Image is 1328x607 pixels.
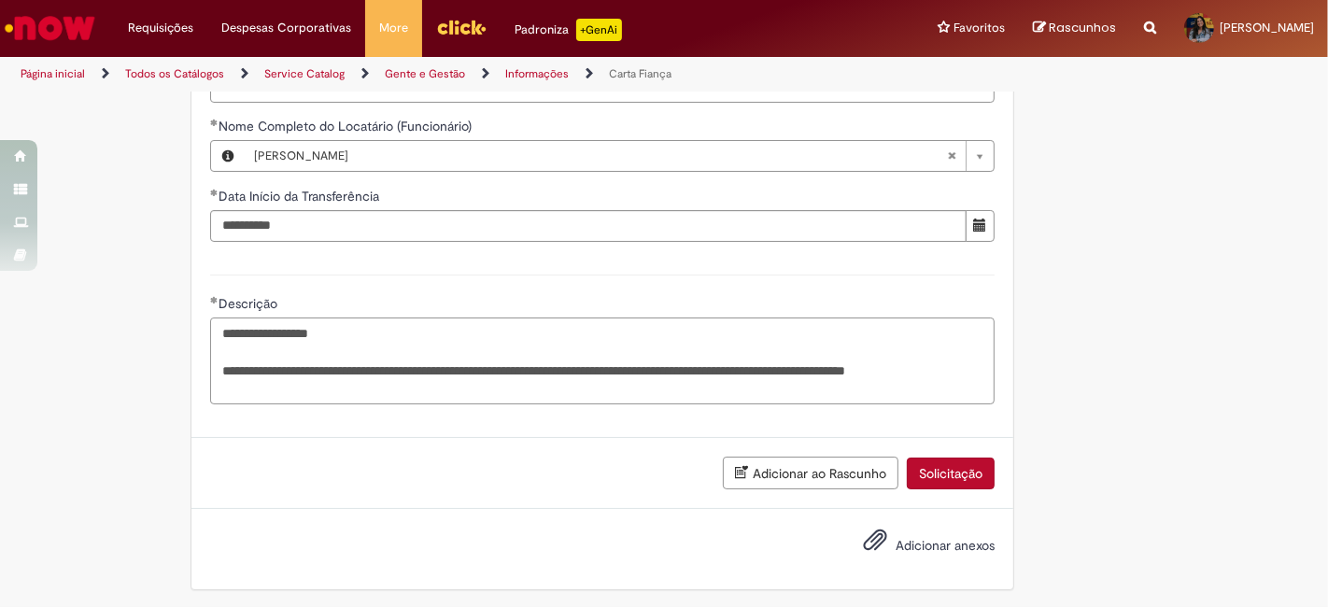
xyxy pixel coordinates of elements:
[125,66,224,81] a: Todos os Catálogos
[210,119,219,126] span: Obrigatório Preenchido
[954,19,1005,37] span: Favoritos
[515,19,622,41] div: Padroniza
[858,523,892,566] button: Adicionar anexos
[1033,20,1116,37] a: Rascunhos
[245,141,994,171] a: [PERSON_NAME]Limpar campo Nome Completo do Locatário (Funcionário)
[723,457,898,489] button: Adicionar ao Rascunho
[379,19,408,37] span: More
[609,66,671,81] a: Carta Fiança
[385,66,465,81] a: Gente e Gestão
[264,66,345,81] a: Service Catalog
[1220,20,1314,35] span: [PERSON_NAME]
[211,141,245,171] button: Nome Completo do Locatário (Funcionário), Visualizar este registro Isabella Canela Ceu
[128,19,193,37] span: Requisições
[2,9,98,47] img: ServiceNow
[219,188,383,205] span: Data Início da Transferência
[219,295,281,312] span: Descrição
[1049,19,1116,36] span: Rascunhos
[966,210,995,242] button: Mostrar calendário para Data Início da Transferência
[210,189,219,196] span: Obrigatório Preenchido
[14,57,871,92] ul: Trilhas de página
[21,66,85,81] a: Página inicial
[221,19,351,37] span: Despesas Corporativas
[219,118,475,134] span: Necessários - Nome Completo do Locatário (Funcionário)
[210,296,219,303] span: Obrigatório Preenchido
[210,210,967,242] input: Data Início da Transferência 01 August 2025 Friday
[210,318,995,404] textarea: Descrição
[436,13,487,41] img: click_logo_yellow_360x200.png
[505,66,569,81] a: Informações
[907,458,995,489] button: Solicitação
[254,141,947,171] span: [PERSON_NAME]
[938,141,966,171] abbr: Limpar campo Nome Completo do Locatário (Funcionário)
[896,537,995,554] span: Adicionar anexos
[576,19,622,41] p: +GenAi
